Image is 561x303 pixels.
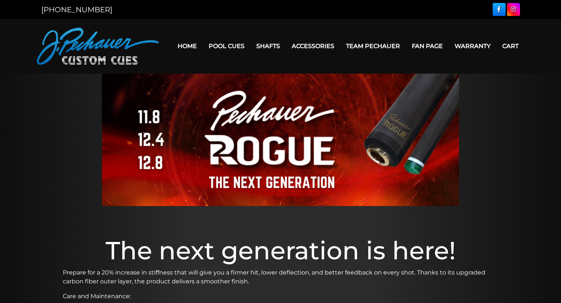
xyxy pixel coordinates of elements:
a: Shafts [250,37,286,55]
p: Care and Maintenance: [63,292,499,301]
a: Team Pechauer [340,37,406,55]
a: Warranty [449,37,496,55]
a: Pool Cues [203,37,250,55]
p: Prepare for a 20% increase in stiffness that will give you a firmer hit, lower deflection, and be... [63,268,499,286]
a: Home [172,37,203,55]
a: Accessories [286,37,340,55]
h1: The next generation is here! [63,236,499,265]
a: Fan Page [406,37,449,55]
img: Pechauer Custom Cues [37,28,159,65]
a: [PHONE_NUMBER] [41,5,112,14]
a: Cart [496,37,524,55]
